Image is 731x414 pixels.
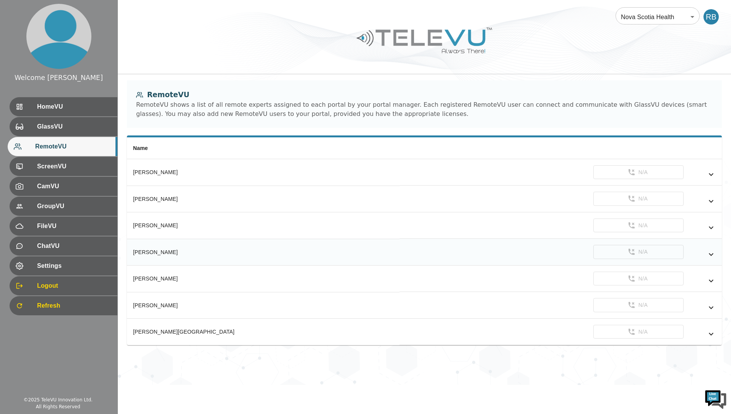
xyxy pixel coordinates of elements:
[127,137,722,346] table: simple table
[133,328,393,336] div: [PERSON_NAME][GEOGRAPHIC_DATA]
[13,36,32,55] img: d_736959983_company_1615157101543_736959983
[616,6,700,28] div: Nova Scotia Health
[136,90,713,100] div: RemoteVU
[133,275,393,282] div: [PERSON_NAME]
[10,217,117,236] div: FileVU
[10,256,117,275] div: Settings
[136,100,713,119] div: RemoteVU shows a list of all remote experts assigned to each portal by your portal manager. Each ...
[37,122,111,131] span: GlassVU
[356,24,493,56] img: Logo
[36,403,80,410] div: All Rights Reserved
[37,301,111,310] span: Refresh
[704,387,727,410] img: Chat Widget
[10,296,117,315] div: Refresh
[37,222,111,231] span: FileVU
[133,248,393,256] div: [PERSON_NAME]
[37,182,111,191] span: CamVU
[10,157,117,176] div: ScreenVU
[37,261,111,271] span: Settings
[4,209,146,236] textarea: Type your message and hit 'Enter'
[44,96,106,174] span: We're online!
[37,162,111,171] span: ScreenVU
[10,177,117,196] div: CamVU
[133,195,393,203] div: [PERSON_NAME]
[26,4,91,69] img: profile.png
[37,102,111,111] span: HomeVU
[10,97,117,116] div: HomeVU
[703,9,719,24] div: RB
[8,137,117,156] div: RemoteVU
[23,396,93,403] div: © 2025 TeleVU Innovation Ltd.
[40,40,128,50] div: Chat with us now
[133,168,393,176] div: [PERSON_NAME]
[10,276,117,295] div: Logout
[10,197,117,216] div: GroupVU
[10,236,117,256] div: ChatVU
[15,73,103,83] div: Welcome [PERSON_NAME]
[37,241,111,251] span: ChatVU
[37,281,111,290] span: Logout
[133,145,148,151] span: Name
[125,4,144,22] div: Minimize live chat window
[10,117,117,136] div: GlassVU
[35,142,111,151] span: RemoteVU
[133,222,393,229] div: [PERSON_NAME]
[37,202,111,211] span: GroupVU
[133,302,393,309] div: [PERSON_NAME]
